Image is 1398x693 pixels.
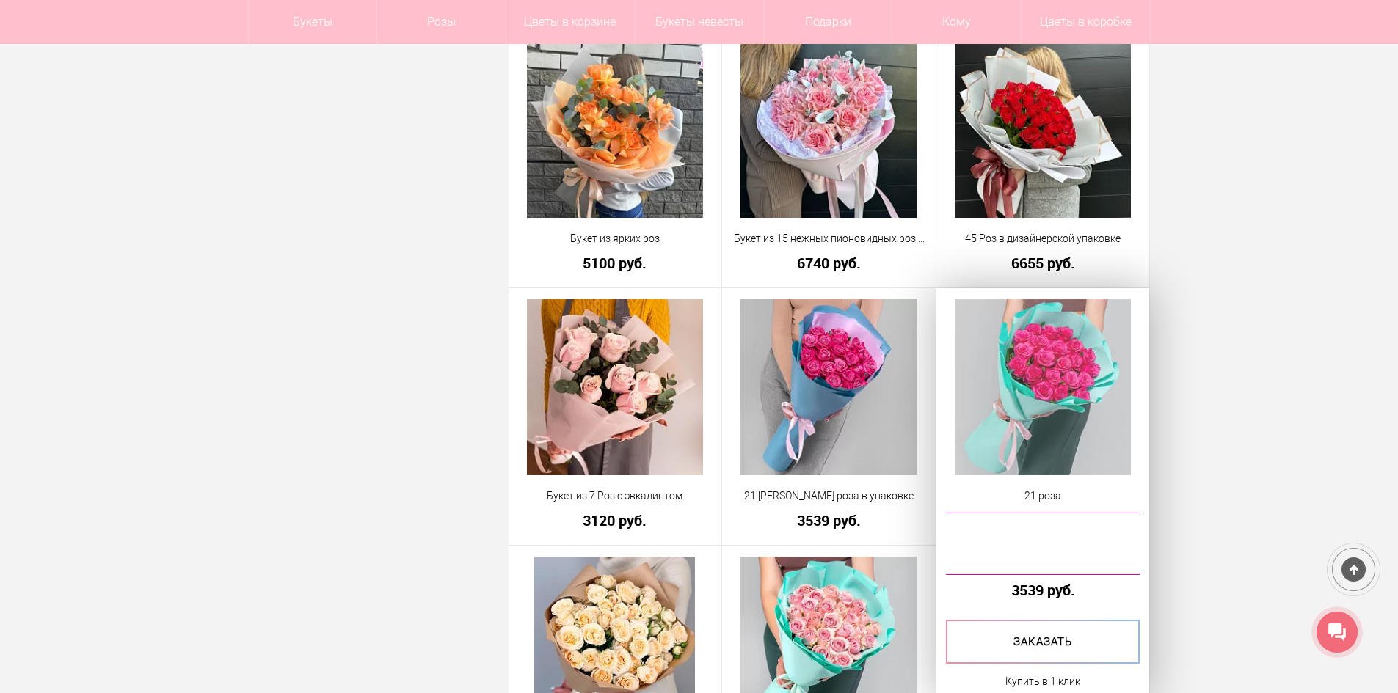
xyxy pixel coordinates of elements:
[732,231,926,246] a: Букет из 15 нежных пионовидных роз с Эвкалиптом
[946,255,1140,271] a: 6655 руб.
[732,488,926,504] a: 21 [PERSON_NAME] роза в упаковке
[946,231,1140,246] a: 45 Роз в дизайнерской упаковке
[946,488,1140,504] a: 21 роза
[1005,672,1080,690] a: Купить в 1 клик
[740,299,917,475] img: 21 Малиновая роза в упаковке
[955,42,1131,218] img: 45 Роз в дизайнерской упаковке
[740,42,917,218] img: Букет из 15 нежных пионовидных роз с Эвкалиптом
[732,255,926,271] a: 6740 руб.
[518,255,713,271] a: 5100 руб.
[732,513,926,528] a: 3539 руб.
[527,299,703,475] img: Букет из 7 Роз с эвкалиптом
[518,488,713,504] a: Букет из 7 Роз с эвкалиптом
[518,513,713,528] a: 3120 руб.
[527,42,703,218] img: Букет из ярких роз
[518,231,713,246] a: Букет из ярких роз
[946,582,1140,598] a: 3539 руб.
[955,299,1131,475] img: 21 роза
